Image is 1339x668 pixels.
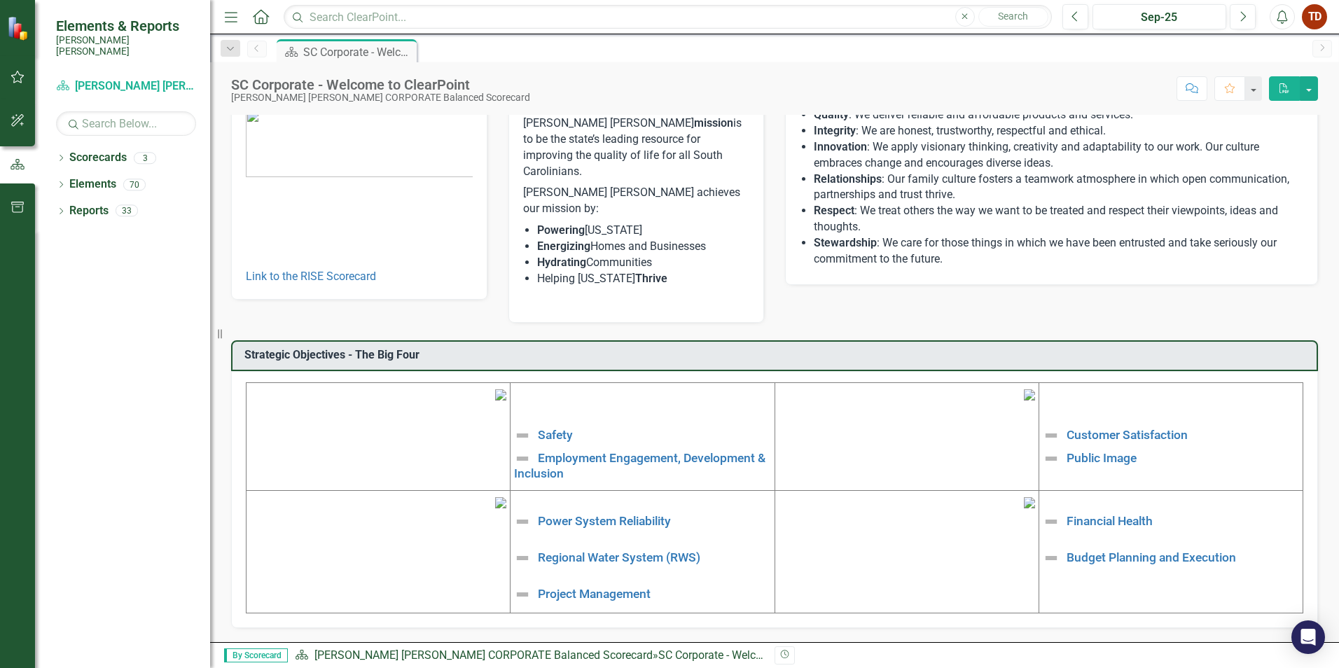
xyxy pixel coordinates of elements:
strong: Integrity [814,124,856,137]
a: Power System Reliability [538,514,671,528]
strong: Thrive [635,272,667,285]
strong: Hydrating [537,256,586,269]
div: Open Intercom Messenger [1291,620,1325,654]
a: Public Image [1067,450,1137,464]
li: : We are honest, trustworthy, respectful and ethical. [814,123,1303,139]
a: Scorecards [69,150,127,166]
button: Search [978,7,1048,27]
a: Reports [69,203,109,219]
a: Project Management [538,587,651,601]
li: Homes and Businesses [537,239,750,255]
a: Financial Health [1067,514,1153,528]
li: Communities [537,255,750,271]
a: [PERSON_NAME] [PERSON_NAME] CORPORATE Balanced Scorecard [56,78,196,95]
img: Not Defined [514,427,531,444]
strong: Respect [814,204,854,217]
img: Not Defined [1043,513,1060,530]
span: Search [998,11,1028,22]
div: Sep-25 [1097,9,1221,26]
li: [US_STATE] [537,223,750,239]
small: [PERSON_NAME] [PERSON_NAME] [56,34,196,57]
li: : We deliver reliable and affordable products and services. [814,107,1303,123]
a: Customer Satisfaction [1067,428,1188,442]
img: mceclip1%20v4.png [495,389,506,401]
strong: Quality [814,108,849,121]
button: TD [1302,4,1327,29]
a: [PERSON_NAME] [PERSON_NAME] CORPORATE Balanced Scorecard [314,648,653,662]
img: mceclip4.png [1024,497,1035,508]
img: Not Defined [514,550,531,566]
li: : We apply visionary thinking, creativity and adaptability to our work. Our culture embraces chan... [814,139,1303,172]
strong: Stewardship [814,236,877,249]
img: Not Defined [514,450,531,467]
span: By Scorecard [224,648,288,662]
div: 3 [134,152,156,164]
p: [PERSON_NAME] [PERSON_NAME] achieves our mission by: [523,182,750,220]
strong: Relationships [814,172,882,186]
strong: Powering [537,223,585,237]
a: Safety [538,428,573,442]
input: Search ClearPoint... [284,5,1052,29]
a: Link to the RISE Scorecard [246,270,376,283]
img: ClearPoint Strategy [7,16,32,41]
div: SC Corporate - Welcome to ClearPoint [658,648,844,662]
li: : Our family culture fosters a teamwork atmosphere in which open communication, partnerships and ... [814,172,1303,204]
img: mceclip2%20v3.png [1024,389,1035,401]
img: Not Defined [514,586,531,603]
a: Employment Engagement, Development & Inclusion [514,450,765,480]
button: Sep-25 [1092,4,1226,29]
img: Not Defined [1043,550,1060,566]
div: » [295,648,764,664]
img: Not Defined [1043,427,1060,444]
a: Budget Planning and Execution [1067,550,1236,564]
li: : We treat others the way we want to be treated and respect their viewpoints, ideas and thoughts. [814,203,1303,235]
h3: Strategic Objectives - The Big Four [244,349,1310,361]
p: [PERSON_NAME] [PERSON_NAME] is to be the state’s leading resource for improving the quality of li... [523,116,750,182]
strong: mission [694,116,733,130]
strong: Innovation [814,140,867,153]
img: Not Defined [514,513,531,530]
div: 70 [123,179,146,190]
div: SC Corporate - Welcome to ClearPoint [303,43,413,61]
li: : We care for those things in which we have been entrusted and take seriously our commitment to t... [814,235,1303,267]
span: Elements & Reports [56,18,196,34]
img: mceclip3%20v3.png [495,497,506,508]
div: 33 [116,205,138,217]
img: Not Defined [1043,450,1060,467]
a: Regional Water System (RWS) [538,550,700,564]
a: Elements [69,176,116,193]
div: [PERSON_NAME] [PERSON_NAME] CORPORATE Balanced Scorecard [231,92,530,103]
strong: Energizing [537,239,590,253]
li: Helping [US_STATE] [537,271,750,287]
div: SC Corporate - Welcome to ClearPoint [231,77,530,92]
input: Search Below... [56,111,196,136]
